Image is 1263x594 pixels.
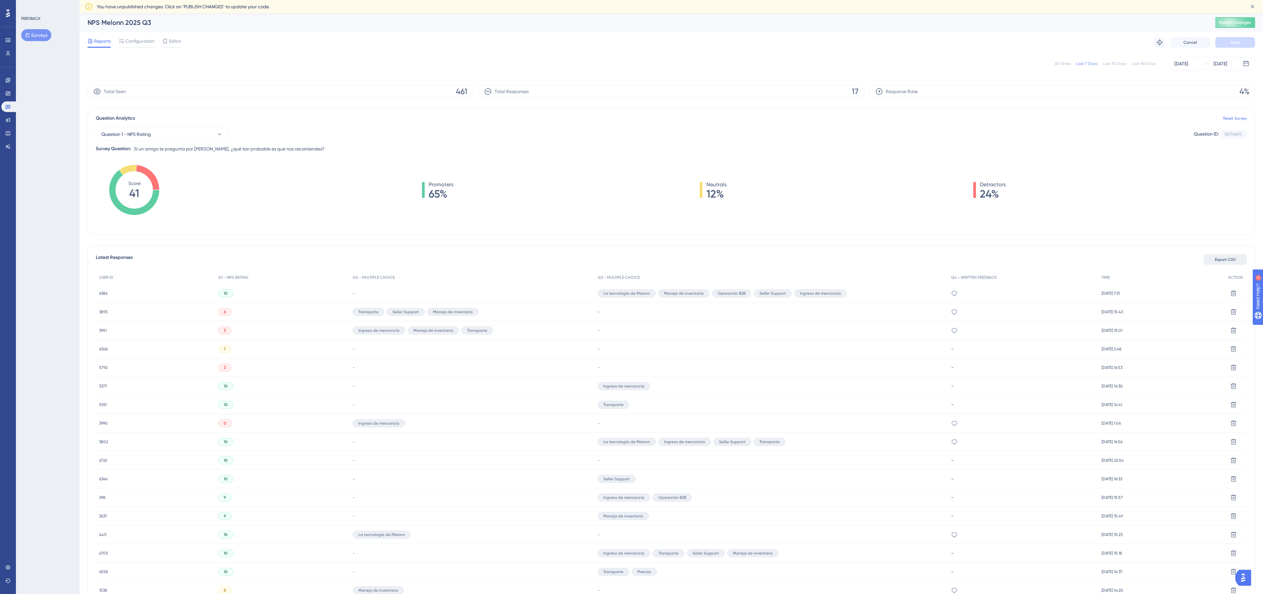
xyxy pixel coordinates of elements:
[96,145,131,153] div: Survey Question:
[99,439,108,445] span: 3802
[951,346,1095,352] div: -
[980,181,1006,189] span: Detractors
[603,384,644,389] span: Ingreso de mercancía
[101,130,151,138] span: Question 1 - NPS Rating
[495,88,529,95] span: Total Responses
[980,189,1006,199] span: 24%
[353,495,355,500] span: -
[951,494,1095,501] div: -
[125,37,154,45] span: Configuration
[353,569,355,574] span: -
[1235,568,1255,588] iframe: UserGuiding AI Assistant Launcher
[886,88,918,95] span: Response Rate
[169,37,181,45] span: Editor
[598,328,600,333] span: -
[353,275,395,280] span: Q2 - MULTIPLE CHOICE
[1228,275,1243,280] span: ACTION
[1102,421,1121,426] span: [DATE] 1:06
[99,458,107,463] span: 6722
[99,476,107,482] span: 6346
[99,328,107,333] span: 3951
[759,291,786,296] span: Seller Support
[598,275,640,280] span: Q3 - MULTIPLE CHOICE
[358,588,398,593] span: Manejo de inventario
[1132,61,1156,66] div: Last 90 Days
[353,384,355,389] span: -
[664,291,704,296] span: Manejo de inventario
[224,458,228,463] span: 10
[1174,60,1188,68] div: [DATE]
[99,291,107,296] span: 6386
[99,569,108,574] span: 6558
[1183,40,1197,45] span: Cancel
[951,550,1095,556] div: -
[96,128,228,141] button: Question 1 - NPS Rating
[224,309,226,315] span: 6
[99,532,106,537] span: 4411
[1102,588,1123,593] span: [DATE] 14:20
[99,551,108,556] span: 6703
[1102,291,1120,296] span: [DATE] 7:31
[706,189,727,199] span: 12%
[603,513,643,519] span: Manejo de inventario
[353,402,355,407] span: -
[719,439,746,445] span: Seller Support
[706,181,727,189] span: Neutrals
[1225,132,1244,137] div: 5017de97...
[951,513,1095,519] div: -
[1231,40,1240,45] span: Save
[951,457,1095,463] div: -
[224,551,228,556] span: 10
[800,291,841,296] span: Ingreso de mercancía
[224,532,228,537] span: 10
[224,384,228,389] span: 10
[1102,365,1122,370] span: [DATE] 16:53
[951,401,1095,408] div: -
[637,569,651,574] span: Precios
[951,364,1095,371] div: -
[1239,86,1249,97] span: 4%
[1102,476,1122,482] span: [DATE] 16:33
[224,328,226,333] span: 3
[598,365,600,370] span: -
[218,275,248,280] span: Q1 - NPS RATING
[1102,346,1121,352] span: [DATE] 2:48
[433,309,473,315] span: Manejo de inventario
[852,86,859,97] span: 17
[16,2,41,10] span: Need Help?
[658,495,686,500] span: Operación B2B
[358,421,399,426] span: Ingreso de mercancía
[224,588,226,593] span: 8
[392,309,419,315] span: Seller Support
[598,588,600,593] span: -
[358,328,399,333] span: Ingreso de mercancía
[1102,328,1122,333] span: [DATE] 15:01
[598,421,600,426] span: -
[104,88,126,95] span: Total Seen
[353,476,355,482] span: -
[733,551,773,556] span: Manejo de inventario
[358,532,405,537] span: La tecnología de Melonn
[128,181,141,186] tspan: Score
[1215,17,1255,28] button: Publish Changes
[224,291,228,296] span: 10
[88,18,1199,27] div: NPS Melonn 2025 Q3
[224,439,228,445] span: 10
[353,551,355,556] span: -
[96,254,133,266] span: Latest Responses
[603,402,624,407] span: Transporte
[134,145,325,153] span: Si un amigo te pregunta por [PERSON_NAME], ¿qué tan probable es que nos recomiendes?
[1103,61,1126,66] div: Last 30 Days
[353,291,355,296] span: -
[353,458,355,463] span: -
[224,365,226,370] span: 3
[99,275,113,280] span: USER ID
[429,181,453,189] span: Promoters
[21,16,40,21] div: FEEDBACK
[603,439,650,445] span: La tecnología de Melonn
[94,37,111,45] span: Reports
[353,439,355,445] span: -
[1102,309,1123,315] span: [DATE] 15:43
[1215,257,1236,262] span: Export CSV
